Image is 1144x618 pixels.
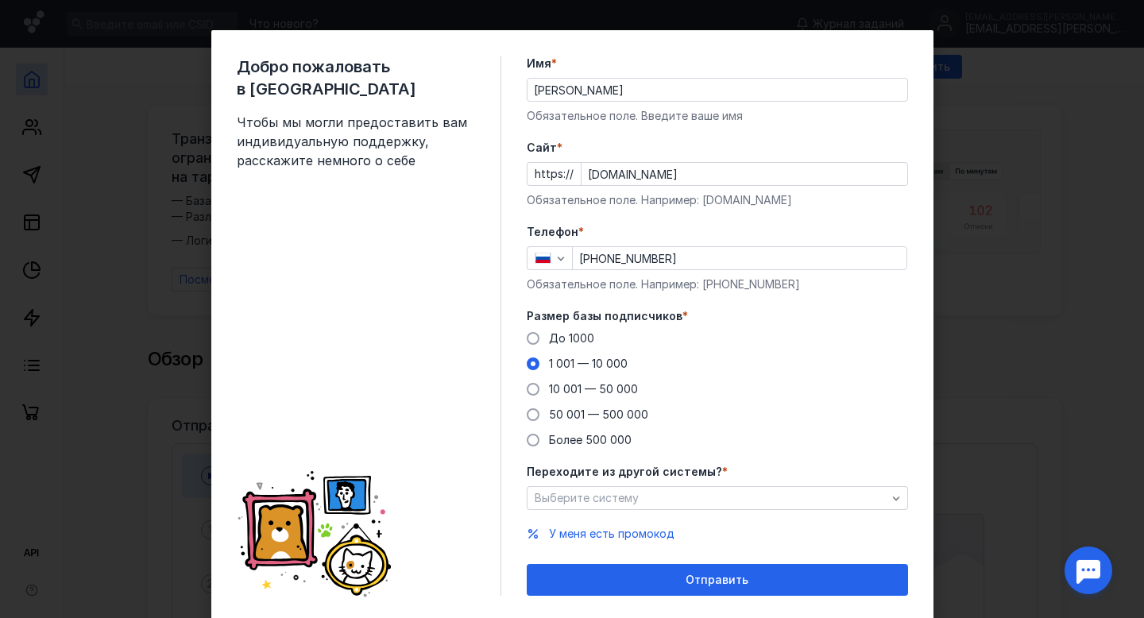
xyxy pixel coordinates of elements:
[237,113,475,170] span: Чтобы мы могли предоставить вам индивидуальную поддержку, расскажите немного о себе
[549,331,594,345] span: До 1000
[549,357,628,370] span: 1 001 — 10 000
[535,491,639,504] span: Выберите систему
[549,407,648,421] span: 50 001 — 500 000
[527,564,908,596] button: Отправить
[549,526,674,542] button: У меня есть промокод
[527,224,578,240] span: Телефон
[527,308,682,324] span: Размер базы подписчиков
[527,108,908,124] div: Обязательное поле. Введите ваше имя
[527,486,908,510] button: Выберите систему
[686,574,748,587] span: Отправить
[527,192,908,208] div: Обязательное поле. Например: [DOMAIN_NAME]
[549,433,632,446] span: Более 500 000
[549,527,674,540] span: У меня есть промокод
[527,464,722,480] span: Переходите из другой системы?
[237,56,475,100] span: Добро пожаловать в [GEOGRAPHIC_DATA]
[549,382,638,396] span: 10 001 — 50 000
[527,276,908,292] div: Обязательное поле. Например: [PHONE_NUMBER]
[527,140,557,156] span: Cайт
[527,56,551,71] span: Имя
